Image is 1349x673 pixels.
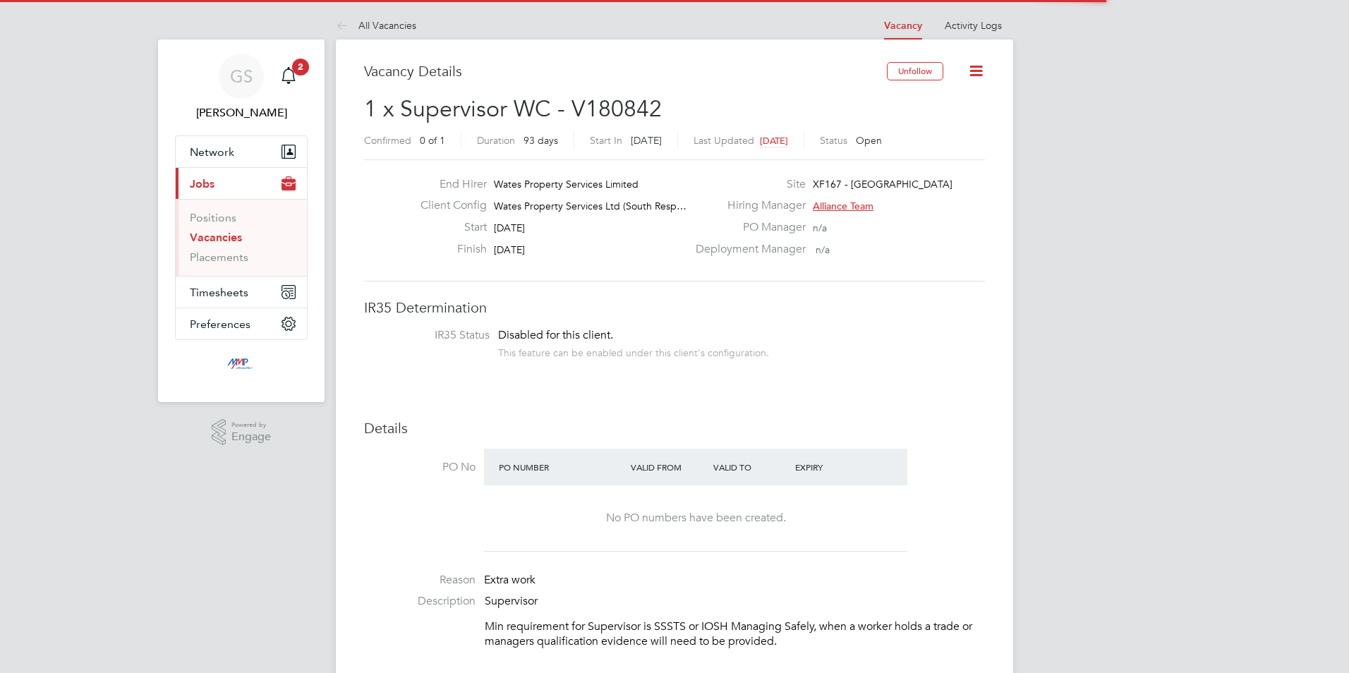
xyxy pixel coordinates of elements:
[364,594,476,609] label: Description
[231,419,271,431] span: Powered by
[498,328,613,342] span: Disabled for this client.
[212,419,272,446] a: Powered byEngage
[494,222,525,234] span: [DATE]
[590,134,622,147] label: Start In
[364,134,411,147] label: Confirmed
[176,277,307,308] button: Timesheets
[231,431,271,443] span: Engage
[694,134,754,147] label: Last Updated
[856,134,882,147] span: Open
[364,95,662,123] span: 1 x Supervisor WC - V180842
[687,177,806,192] label: Site
[175,54,308,121] a: GS[PERSON_NAME]
[190,250,248,264] a: Placements
[792,454,874,480] div: Expiry
[190,211,236,224] a: Positions
[420,134,445,147] span: 0 of 1
[364,419,985,437] h3: Details
[484,573,536,587] span: Extra work
[884,20,922,32] a: Vacancy
[710,454,792,480] div: Valid To
[485,619,985,649] p: Min requirement for Supervisor is SSSTS or IOSH Managing Safely, when a worker holds a trade or m...
[292,59,309,75] span: 2
[190,317,250,331] span: Preferences
[495,454,627,480] div: PO Number
[364,573,476,588] label: Reason
[409,198,487,213] label: Client Config
[760,135,788,147] span: [DATE]
[485,594,985,609] p: Supervisor
[190,286,248,299] span: Timesheets
[494,178,639,190] span: Wates Property Services Limited
[813,200,873,212] span: Alliance Team
[222,354,262,377] img: mmpconsultancy-logo-retina.png
[364,298,985,317] h3: IR35 Determination
[230,67,253,85] span: GS
[498,343,769,359] div: This feature can be enabled under this client's configuration.
[175,354,308,377] a: Go to home page
[409,220,487,235] label: Start
[364,62,887,80] h3: Vacancy Details
[364,460,476,475] label: PO No
[409,177,487,192] label: End Hirer
[813,222,827,234] span: n/a
[190,177,214,190] span: Jobs
[190,145,234,159] span: Network
[687,242,806,257] label: Deployment Manager
[274,54,303,99] a: 2
[378,328,490,343] label: IR35 Status
[176,199,307,276] div: Jobs
[887,62,943,80] button: Unfollow
[175,104,308,121] span: George Stacey
[631,134,662,147] span: [DATE]
[820,134,847,147] label: Status
[477,134,515,147] label: Duration
[687,198,806,213] label: Hiring Manager
[336,19,416,32] a: All Vacancies
[494,200,686,212] span: Wates Property Services Ltd (South Resp…
[627,454,710,480] div: Valid From
[524,134,558,147] span: 93 days
[176,136,307,167] button: Network
[813,178,952,190] span: XF167 - [GEOGRAPHIC_DATA]
[176,308,307,339] button: Preferences
[494,243,525,256] span: [DATE]
[190,231,242,244] a: Vacancies
[945,19,1002,32] a: Activity Logs
[158,40,325,402] nav: Main navigation
[176,168,307,199] button: Jobs
[498,511,893,526] div: No PO numbers have been created.
[687,220,806,235] label: PO Manager
[409,242,487,257] label: Finish
[816,243,830,256] span: n/a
